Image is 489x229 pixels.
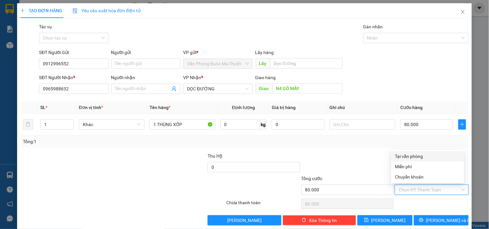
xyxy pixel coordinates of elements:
[39,49,108,56] div: SĐT Người Gửi
[40,105,45,110] span: SL
[187,59,249,69] span: Văn Phòng Buôn Ma Thuột
[272,83,343,94] input: Dọc đường
[255,58,270,69] span: Lấy
[150,119,215,130] input: VD: Bàn, Ghế
[400,105,423,110] span: Cước hàng
[414,215,469,225] button: printer[PERSON_NAME] và In
[79,105,103,110] span: Đơn vị tính
[208,153,222,159] span: Thu Hộ
[454,3,472,21] button: Close
[395,173,460,180] div: Chuyển khoản
[39,74,108,81] div: SĐT Người Nhận
[460,9,465,14] span: close
[302,218,306,223] span: delete
[301,176,323,181] span: Tổng cước
[187,84,249,94] span: DỌC ĐƯỜNG
[255,83,272,94] span: Giao
[111,49,181,56] div: Người gửi
[395,163,460,170] div: Miễn phí
[419,218,424,223] span: printer
[73,8,141,13] span: Yêu cầu xuất hóa đơn điện tử
[426,217,471,224] span: [PERSON_NAME] và In
[23,119,33,130] button: delete
[272,119,325,130] input: 0
[270,58,343,69] input: Dọc đường
[395,153,460,160] div: Tại văn phòng
[327,101,398,114] th: Ghi chú
[23,138,189,145] div: Tổng: 1
[183,75,201,80] span: VP Nhận
[357,215,412,225] button: save[PERSON_NAME]
[232,105,255,110] span: Định lượng
[260,119,267,130] span: kg
[364,218,369,223] span: save
[330,119,395,130] input: Ghi Chú
[73,8,78,14] img: icon
[20,8,62,13] span: TẠO ĐƠN HÀNG
[363,24,383,29] label: Gán nhãn
[371,217,406,224] span: [PERSON_NAME]
[309,217,337,224] span: Xóa Thông tin
[283,215,356,225] button: deleteXóa Thông tin
[39,24,52,29] label: Tác vụ
[183,49,252,56] div: VP gửi
[255,75,276,80] span: Giao hàng
[83,120,141,129] span: Khác
[458,119,466,130] button: plus
[227,217,262,224] span: [PERSON_NAME]
[255,50,274,55] span: Lấy hàng
[150,105,171,110] span: Tên hàng
[272,105,296,110] span: Giá trị hàng
[171,86,177,91] span: user-add
[459,122,466,127] span: plus
[208,215,281,225] button: [PERSON_NAME]
[111,74,181,81] div: Người nhận
[226,199,300,210] div: Chưa thanh toán
[20,8,25,13] span: plus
